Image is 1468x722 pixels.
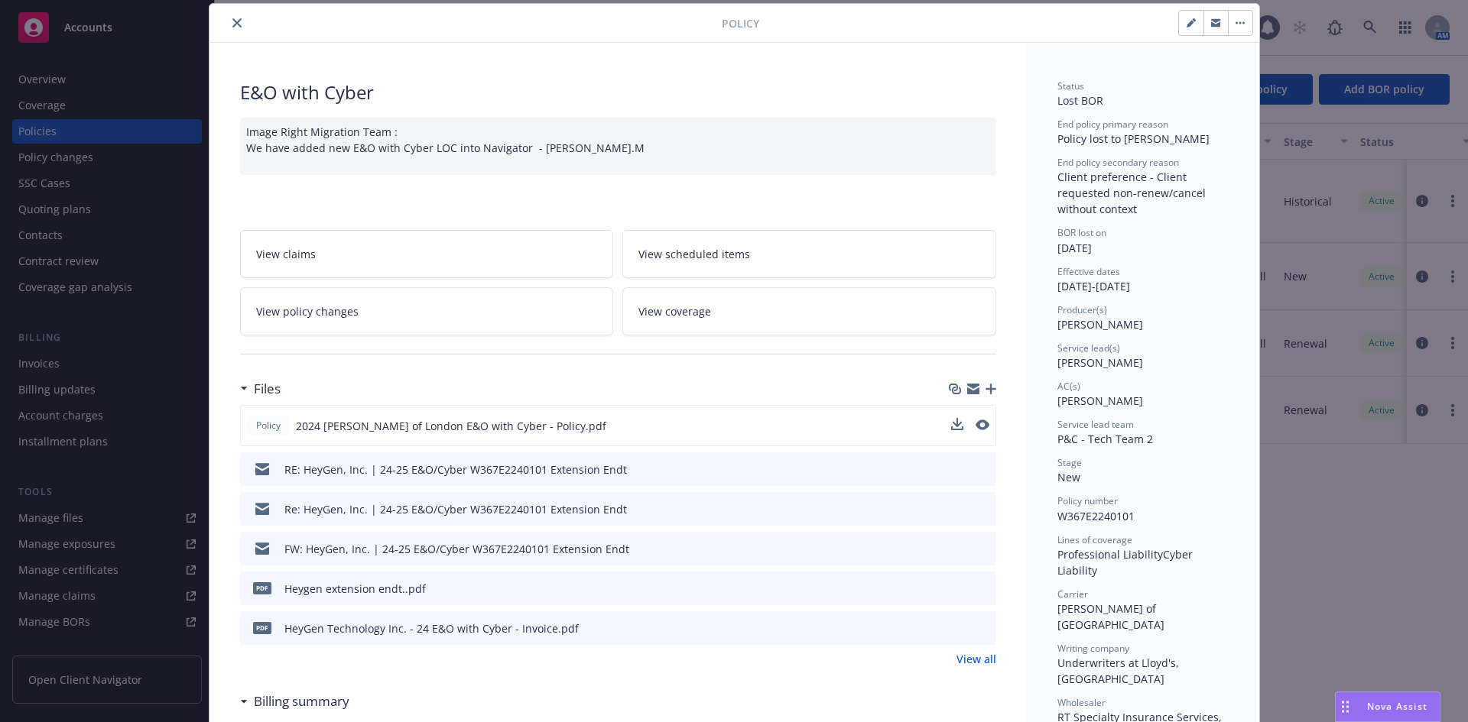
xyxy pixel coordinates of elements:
span: End policy secondary reason [1057,156,1179,169]
div: Drag to move [1336,692,1355,721]
span: Lines of coverage [1057,533,1132,546]
span: [PERSON_NAME] [1057,393,1143,408]
span: W367E2240101 [1057,509,1135,523]
button: download file [951,418,963,434]
div: [DATE] - [DATE] [1057,265,1229,294]
button: preview file [976,620,990,636]
span: Policy lost to [PERSON_NAME] [1057,131,1210,146]
h3: Billing summary [254,691,349,711]
div: Image Right Migration Team : We have added new E&O with Cyber LOC into Navigator - [PERSON_NAME].M [240,118,996,175]
span: Wholesaler [1057,696,1106,709]
a: View policy changes [240,287,614,335]
span: View coverage [638,303,711,319]
span: Policy [253,419,284,432]
button: preview file [976,501,990,517]
span: Lost BOR [1057,93,1103,108]
div: RE: HeyGen, Inc. | 24-25 E&O/Cyber W367E2240101 Extension Endt [284,461,627,478]
button: close [228,14,246,32]
span: Professional Liability [1057,547,1163,562]
span: Policy number [1057,494,1118,507]
span: Writing company [1057,642,1129,655]
span: pdf [253,582,271,594]
div: Heygen extension endt..pdf [284,581,426,597]
span: Policy [722,15,759,31]
button: preview file [976,418,989,434]
span: New [1057,470,1080,484]
span: [PERSON_NAME] [1057,355,1143,370]
span: Service lead(s) [1057,342,1120,355]
span: Nova Assist [1367,700,1427,713]
span: View scheduled items [638,246,750,262]
button: preview file [976,541,990,557]
a: View scheduled items [622,230,996,278]
span: 2024 [PERSON_NAME] of London E&O with Cyber - Policy.pdf [296,418,606,434]
span: AC(s) [1057,380,1080,393]
button: download file [952,461,964,478]
span: Client preference - Client requested non-renew/cancel without context [1057,170,1209,216]
span: Underwriters at Lloyd's, [GEOGRAPHIC_DATA] [1057,656,1182,686]
span: [PERSON_NAME] [1057,317,1143,332]
div: E&O with Cyber [240,79,996,105]
div: HeyGen Technology Inc. - 24 E&O with Cyber - Invoice.pdf [284,620,579,636]
span: Stage [1057,456,1082,469]
span: Carrier [1057,588,1088,601]
div: FW: HeyGen, Inc. | 24-25 E&O/Cyber W367E2240101 Extension Endt [284,541,629,557]
span: Status [1057,79,1084,92]
button: download file [952,620,964,636]
button: preview file [976,581,990,597]
span: [PERSON_NAME] of [GEOGRAPHIC_DATA] [1057,601,1164,632]
button: download file [952,541,964,557]
span: End policy primary reason [1057,118,1168,131]
button: download file [951,418,963,430]
span: BOR lost on [1057,226,1106,239]
span: P&C - Tech Team 2 [1057,432,1153,446]
span: Cyber Liability [1057,547,1196,578]
span: pdf [253,622,271,633]
button: download file [952,501,964,517]
span: Effective dates [1057,265,1120,278]
a: View all [956,651,996,667]
button: Nova Assist [1335,691,1440,722]
button: preview file [976,461,990,478]
a: View claims [240,230,614,278]
a: View coverage [622,287,996,335]
span: Service lead team [1057,418,1134,431]
span: View policy changes [256,303,359,319]
button: preview file [976,419,989,430]
button: download file [952,581,964,597]
div: Re: HeyGen, Inc. | 24-25 E&O/Cyber W367E2240101 Extension Endt [284,501,627,517]
span: Producer(s) [1057,303,1107,316]
h3: Files [254,379,281,399]
span: View claims [256,246,316,262]
span: [DATE] [1057,241,1092,255]
div: Files [240,379,281,399]
div: Billing summary [240,691,349,711]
